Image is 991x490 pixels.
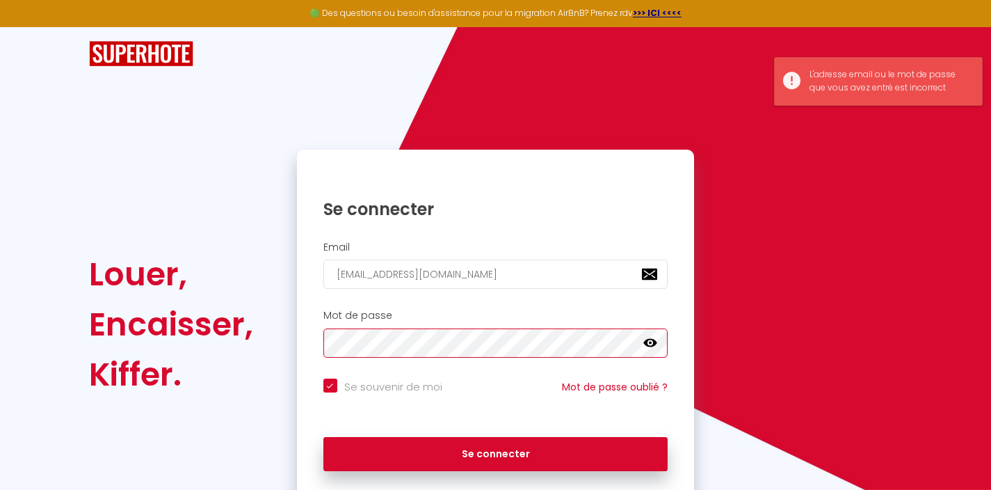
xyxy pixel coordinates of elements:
h2: Mot de passe [323,310,668,322]
button: Se connecter [323,437,668,472]
img: SuperHote logo [89,41,193,67]
h2: Email [323,242,668,253]
h1: Se connecter [323,198,668,220]
div: Louer, [89,249,253,299]
div: Kiffer. [89,349,253,400]
div: Encaisser, [89,299,253,349]
div: L'adresse email ou le mot de passe que vous avez entré est incorrect [809,68,968,95]
a: Mot de passe oublié ? [562,380,668,394]
a: >>> ICI <<<< [633,7,682,19]
input: Ton Email [323,260,668,289]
